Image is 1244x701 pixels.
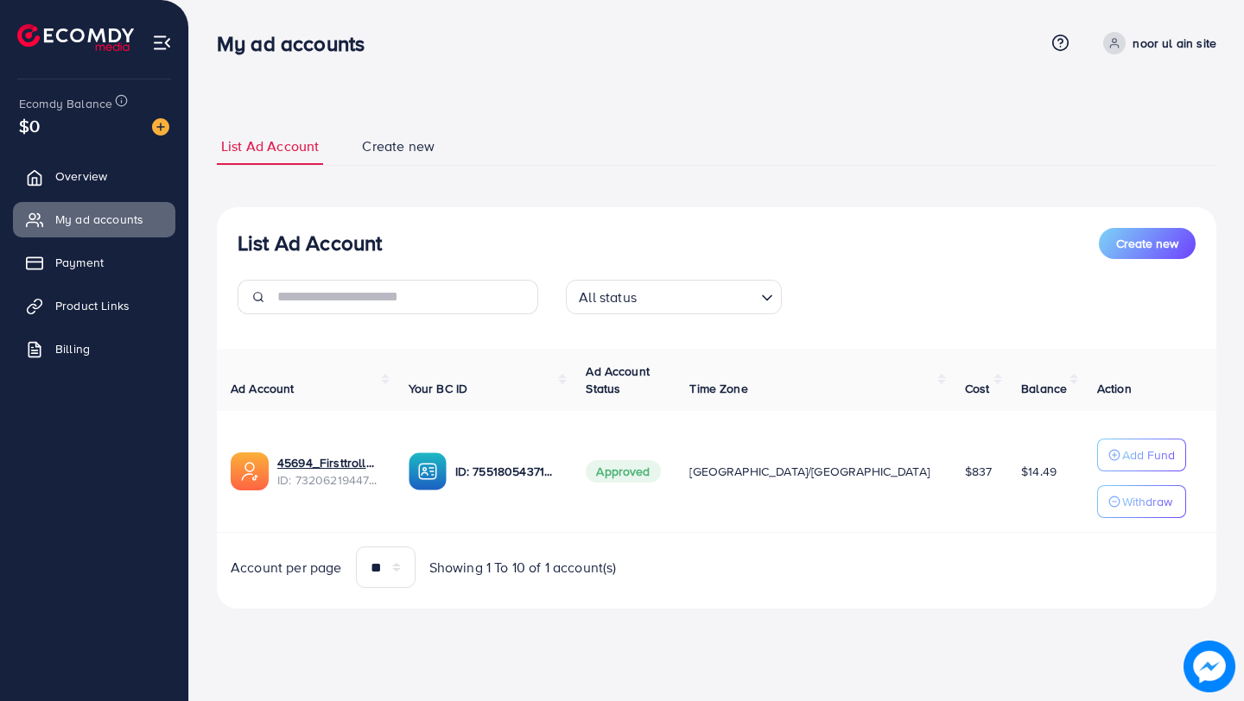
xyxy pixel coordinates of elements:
span: My ad accounts [55,211,143,228]
span: Overview [55,167,107,185]
span: Create new [362,136,435,156]
h3: My ad accounts [217,31,378,56]
span: Ad Account Status [586,363,650,397]
img: image [1184,641,1235,692]
a: Billing [13,332,175,366]
h3: List Ad Account [238,231,382,256]
a: Product Links [13,288,175,323]
button: Add Fund [1097,439,1186,471]
span: Product Links [55,297,130,314]
div: <span class='underline'>45694_Firsttrolly_1704465137831</span></br>7320621944758534145 [277,454,381,489]
span: ID: 7320621944758534145 [277,471,381,489]
input: Search for option [642,281,754,310]
a: Payment [13,245,175,280]
p: Withdraw [1122,491,1172,512]
img: image [152,118,169,136]
div: Search for option [566,280,782,314]
span: Ad Account [231,380,295,397]
span: Balance [1021,380,1067,397]
a: My ad accounts [13,202,175,237]
img: logo [17,24,134,51]
span: Billing [55,340,90,357]
img: ic-ba-acc.ded83a64.svg [409,452,447,490]
span: All status [575,285,640,310]
img: ic-ads-acc.e4c84228.svg [231,452,269,490]
a: 45694_Firsttrolly_1704465137831 [277,454,381,471]
span: Create new [1116,235,1178,252]
p: noor ul ain site [1133,33,1216,54]
span: Payment [55,254,104,271]
span: $14.49 [1021,463,1057,480]
span: Approved [586,460,660,483]
button: Withdraw [1097,485,1186,518]
span: Ecomdy Balance [19,95,112,112]
a: noor ul ain site [1096,32,1216,54]
p: Add Fund [1122,445,1175,465]
span: [GEOGRAPHIC_DATA]/[GEOGRAPHIC_DATA] [689,463,930,480]
img: menu [152,33,172,53]
span: Showing 1 To 10 of 1 account(s) [429,558,617,578]
span: Cost [965,380,990,397]
span: $837 [965,463,993,480]
button: Create new [1099,228,1196,259]
p: ID: 7551805437130473490 [455,461,559,482]
span: Time Zone [689,380,747,397]
span: Your BC ID [409,380,468,397]
span: Account per page [231,558,342,578]
span: Action [1097,380,1132,397]
span: List Ad Account [221,136,319,156]
a: Overview [13,159,175,193]
span: $0 [19,113,40,138]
